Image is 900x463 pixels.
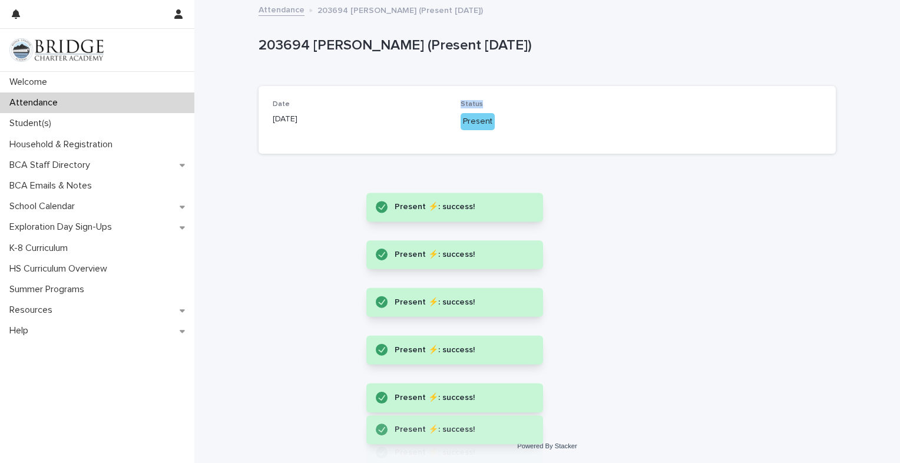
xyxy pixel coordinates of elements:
p: 203694 [PERSON_NAME] (Present [DATE]) [259,37,831,54]
div: Present ⚡: success! [395,343,520,358]
p: Household & Registration [5,139,122,150]
div: Present ⚡: success! [395,200,520,214]
p: Student(s) [5,118,61,129]
p: BCA Emails & Notes [5,180,101,191]
p: 203694 [PERSON_NAME] (Present [DATE]) [317,3,483,16]
p: Welcome [5,77,57,88]
div: Present ⚡: success! [395,445,520,460]
a: Powered By Stacker [517,442,577,449]
div: Present ⚡: success! [395,391,520,405]
p: Help [5,325,38,336]
p: [DATE] [273,113,446,125]
p: School Calendar [5,201,84,212]
p: HS Curriculum Overview [5,263,117,275]
p: BCA Staff Directory [5,160,100,171]
div: Present [461,113,495,130]
div: Present ⚡: success! [395,422,520,437]
p: K-8 Curriculum [5,243,77,254]
div: Present ⚡: success! [395,247,520,262]
a: Attendance [259,2,305,16]
p: Attendance [5,97,67,108]
p: Resources [5,305,62,316]
span: Date [273,101,290,108]
p: Exploration Day Sign-Ups [5,221,121,233]
img: V1C1m3IdTEidaUdm9Hs0 [9,38,104,62]
span: Status [461,101,483,108]
p: Summer Programs [5,284,94,295]
div: Present ⚡: success! [395,295,520,310]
